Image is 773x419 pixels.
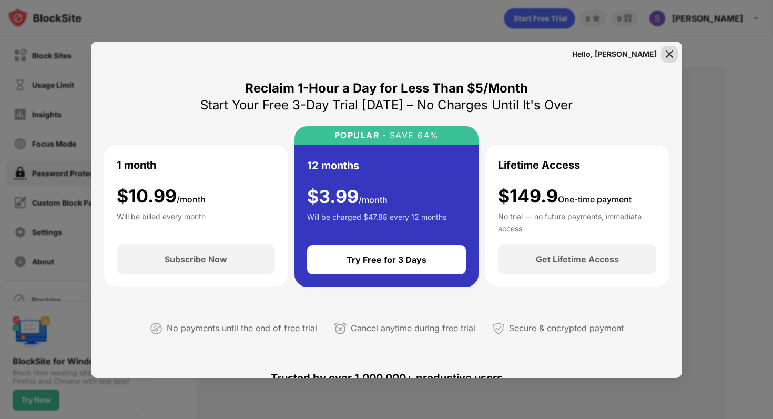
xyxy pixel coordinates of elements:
div: Hello, [PERSON_NAME] [572,50,657,58]
div: Cancel anytime during free trial [351,321,475,336]
img: secured-payment [492,322,505,335]
div: 1 month [117,157,156,173]
img: cancel-anytime [334,322,347,335]
div: $149.9 [498,186,632,207]
div: POPULAR · [334,130,387,140]
div: Try Free for 3 Days [347,254,426,265]
div: Will be billed every month [117,211,206,232]
div: Lifetime Access [498,157,580,173]
div: SAVE 64% [386,130,439,140]
div: Trusted by over 1,000,000+ productive users [104,353,669,403]
img: not-paying [150,322,162,335]
span: One-time payment [558,194,632,205]
div: No payments until the end of free trial [167,321,317,336]
div: Subscribe Now [165,254,227,264]
div: No trial — no future payments, immediate access [498,211,656,232]
span: /month [177,194,206,205]
div: $ 3.99 [307,186,388,208]
div: Reclaim 1-Hour a Day for Less Than $5/Month [245,80,528,97]
div: Will be charged $47.88 every 12 months [307,211,446,232]
div: Get Lifetime Access [536,254,619,264]
div: 12 months [307,158,359,173]
div: $ 10.99 [117,186,206,207]
span: /month [359,195,388,205]
div: Start Your Free 3-Day Trial [DATE] – No Charges Until It's Over [200,97,573,114]
div: Secure & encrypted payment [509,321,624,336]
